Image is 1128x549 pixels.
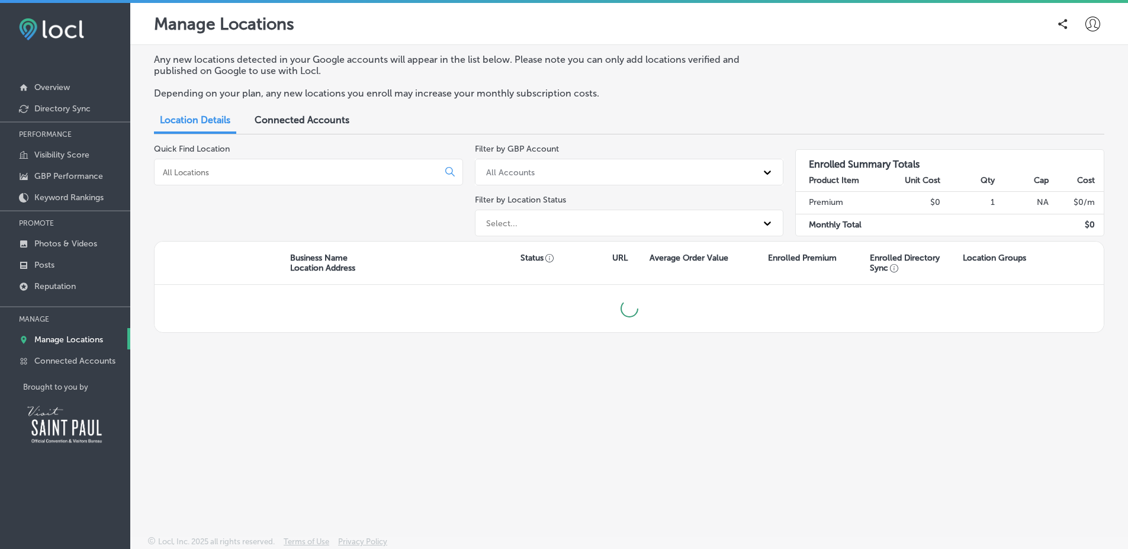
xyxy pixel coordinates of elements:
[34,335,103,345] p: Manage Locations
[520,253,613,263] p: Status
[941,170,995,192] th: Qty
[34,150,89,160] p: Visibility Score
[158,537,275,546] p: Locl, Inc. 2025 all rights reserved.
[486,218,518,228] div: Select...
[650,253,728,263] p: Average Order Value
[886,170,941,192] th: Unit Cost
[160,114,230,126] span: Location Details
[886,192,941,214] td: $0
[941,192,995,214] td: 1
[995,170,1050,192] th: Cap
[963,253,1026,263] p: Location Groups
[612,253,628,263] p: URL
[796,192,886,214] td: Premium
[486,167,535,177] div: All Accounts
[1049,214,1104,236] td: $ 0
[34,192,104,203] p: Keyword Rankings
[1049,192,1104,214] td: $ 0 /m
[23,401,106,447] img: Visit Saint Paul
[475,195,566,205] label: Filter by Location Status
[154,88,772,99] p: Depending on your plan, any new locations you enroll may increase your monthly subscription costs.
[23,383,130,391] p: Brought to you by
[34,356,115,366] p: Connected Accounts
[796,150,1104,170] h3: Enrolled Summary Totals
[870,253,956,273] p: Enrolled Directory Sync
[1049,170,1104,192] th: Cost
[34,171,103,181] p: GBP Performance
[475,144,559,154] label: Filter by GBP Account
[34,260,54,270] p: Posts
[154,54,772,76] p: Any new locations detected in your Google accounts will appear in the list below. Please note you...
[162,167,436,178] input: All Locations
[34,104,91,114] p: Directory Sync
[255,114,349,126] span: Connected Accounts
[34,281,76,291] p: Reputation
[154,144,230,154] label: Quick Find Location
[768,253,837,263] p: Enrolled Premium
[34,239,97,249] p: Photos & Videos
[19,18,84,40] img: fda3e92497d09a02dc62c9cd864e3231.png
[809,175,859,185] strong: Product Item
[34,82,70,92] p: Overview
[290,253,355,273] p: Business Name Location Address
[995,192,1050,214] td: NA
[796,214,886,236] td: Monthly Total
[154,14,294,34] p: Manage Locations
